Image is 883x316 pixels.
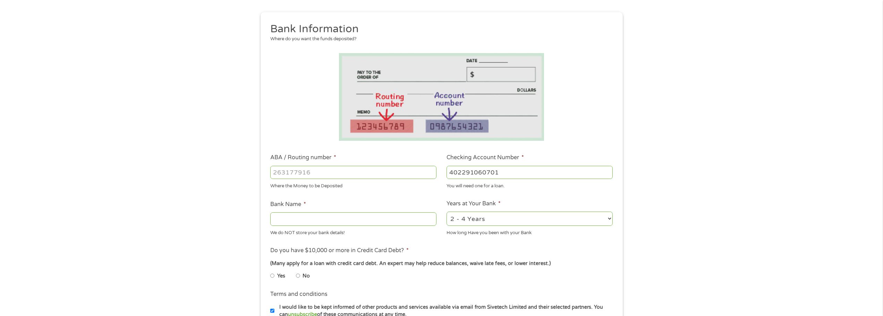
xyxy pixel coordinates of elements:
[447,180,613,190] div: You will need one for a loan.
[277,272,285,280] label: Yes
[447,154,524,161] label: Checking Account Number
[270,166,436,179] input: 263177916
[270,180,436,190] div: Where the Money to be Deposited
[270,260,612,267] div: (Many apply for a loan with credit card debt. An expert may help reduce balances, waive late fees...
[270,291,328,298] label: Terms and conditions
[447,227,613,236] div: How long Have you been with your Bank
[270,201,306,208] label: Bank Name
[447,200,501,207] label: Years at Your Bank
[270,22,608,36] h2: Bank Information
[270,154,336,161] label: ABA / Routing number
[270,227,436,236] div: We do NOT store your bank details!
[339,53,544,141] img: Routing number location
[447,166,613,179] input: 345634636
[270,36,608,43] div: Where do you want the funds deposited?
[270,247,409,254] label: Do you have $10,000 or more in Credit Card Debt?
[303,272,310,280] label: No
